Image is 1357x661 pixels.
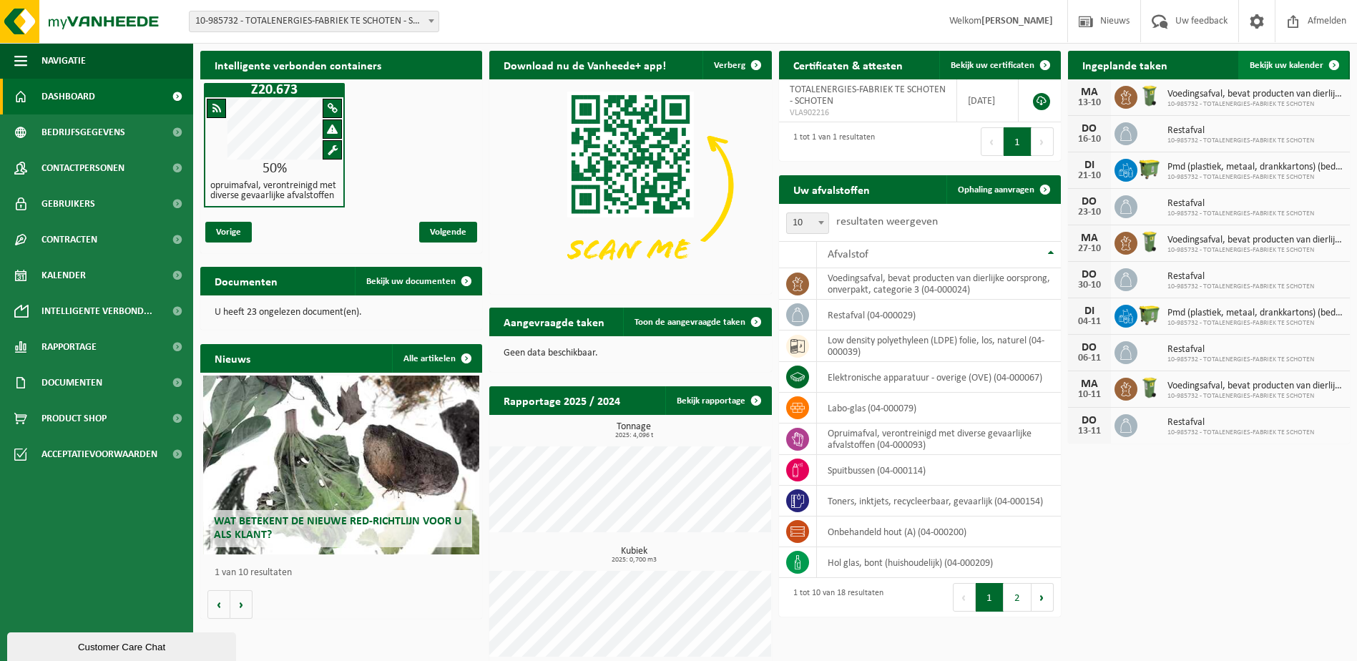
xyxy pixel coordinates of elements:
[489,79,771,291] img: Download de VHEPlus App
[1167,344,1314,356] span: Restafval
[817,362,1061,393] td: elektronische apparatuur - overige (OVE) (04-000067)
[1075,134,1104,145] div: 16-10
[41,222,97,258] span: Contracten
[207,83,341,97] h1: Z20.673
[41,258,86,293] span: Kalender
[215,308,468,318] p: U heeft 23 ongelezen document(en).
[786,582,883,613] div: 1 tot 10 van 18 resultaten
[7,630,239,661] iframe: chat widget
[786,126,875,157] div: 1 tot 1 van 1 resultaten
[205,222,252,243] span: Vorige
[1075,98,1104,108] div: 13-10
[1075,342,1104,353] div: DO
[714,61,745,70] span: Verberg
[1167,173,1343,182] span: 10-985732 - TOTALENERGIES-FABRIEK TE SCHOTEN
[392,344,481,373] a: Alle artikelen
[1075,317,1104,327] div: 04-11
[41,401,107,436] span: Product Shop
[951,61,1034,70] span: Bekijk uw certificaten
[790,107,946,119] span: VLA902216
[946,175,1059,204] a: Ophaling aanvragen
[1032,127,1054,156] button: Next
[419,222,477,243] span: Volgende
[215,568,475,578] p: 1 van 10 resultaten
[817,393,1061,423] td: labo-glas (04-000079)
[190,11,439,31] span: 10-985732 - TOTALENERGIES-FABRIEK TE SCHOTEN - SCHOTEN
[200,51,482,79] h2: Intelligente verbonden containers
[41,186,95,222] span: Gebruikers
[496,557,771,564] span: 2025: 0,700 m3
[1167,271,1314,283] span: Restafval
[1004,583,1032,612] button: 2
[702,51,770,79] button: Verberg
[1167,429,1314,437] span: 10-985732 - TOTALENERGIES-FABRIEK TE SCHOTEN
[786,212,829,234] span: 10
[817,423,1061,455] td: opruimafval, verontreinigd met diverse gevaarlijke afvalstoffen (04-000093)
[1137,376,1162,400] img: WB-0140-HPE-GN-50
[958,185,1034,195] span: Ophaling aanvragen
[1075,160,1104,171] div: DI
[200,344,265,372] h2: Nieuws
[1167,381,1343,392] span: Voedingsafval, bevat producten van dierlijke oorsprong, onverpakt, categorie 3
[1167,125,1314,137] span: Restafval
[496,547,771,564] h3: Kubiek
[205,162,343,176] div: 50%
[1075,390,1104,400] div: 10-11
[41,329,97,365] span: Rapportage
[1075,232,1104,244] div: MA
[635,318,745,327] span: Toon de aangevraagde taken
[200,267,292,295] h2: Documenten
[1032,583,1054,612] button: Next
[366,277,456,286] span: Bekijk uw documenten
[1075,196,1104,207] div: DO
[41,436,157,472] span: Acceptatievoorwaarden
[1075,244,1104,254] div: 27-10
[817,455,1061,486] td: spuitbussen (04-000114)
[957,79,1018,122] td: [DATE]
[496,432,771,439] span: 2025: 4,096 t
[981,127,1004,156] button: Previous
[41,150,124,186] span: Contactpersonen
[207,590,230,619] button: Vorige
[214,516,461,541] span: Wat betekent de nieuwe RED-richtlijn voor u als klant?
[1075,123,1104,134] div: DO
[1167,100,1343,109] span: 10-985732 - TOTALENERGIES-FABRIEK TE SCHOTEN
[41,293,152,329] span: Intelligente verbond...
[1167,137,1314,145] span: 10-985732 - TOTALENERGIES-FABRIEK TE SCHOTEN
[489,386,635,414] h2: Rapportage 2025 / 2024
[1238,51,1348,79] a: Bekijk uw kalender
[1167,417,1314,429] span: Restafval
[939,51,1059,79] a: Bekijk uw certificaten
[41,79,95,114] span: Dashboard
[41,43,86,79] span: Navigatie
[230,590,253,619] button: Volgende
[1075,207,1104,217] div: 23-10
[817,300,1061,330] td: restafval (04-000029)
[1075,305,1104,317] div: DI
[665,386,770,415] a: Bekijk rapportage
[1137,84,1162,108] img: WB-0140-HPE-GN-50
[1167,246,1343,255] span: 10-985732 - TOTALENERGIES-FABRIEK TE SCHOTEN
[836,216,938,227] label: resultaten weergeven
[1167,162,1343,173] span: Pmd (plastiek, metaal, drankkartons) (bedrijven)
[1075,353,1104,363] div: 06-11
[1137,157,1162,181] img: WB-1100-HPE-GN-50
[496,422,771,439] h3: Tonnage
[504,348,757,358] p: Geen data beschikbaar.
[41,365,102,401] span: Documenten
[189,11,439,32] span: 10-985732 - TOTALENERGIES-FABRIEK TE SCHOTEN - SCHOTEN
[787,213,828,233] span: 10
[1075,87,1104,98] div: MA
[1068,51,1182,79] h2: Ingeplande taken
[1137,230,1162,254] img: WB-0140-HPE-GN-50
[210,181,338,201] h4: opruimafval, verontreinigd met diverse gevaarlijke afvalstoffen
[1167,283,1314,291] span: 10-985732 - TOTALENERGIES-FABRIEK TE SCHOTEN
[1167,198,1314,210] span: Restafval
[489,51,680,79] h2: Download nu de Vanheede+ app!
[1075,171,1104,181] div: 21-10
[1250,61,1323,70] span: Bekijk uw kalender
[953,583,976,612] button: Previous
[790,84,946,107] span: TOTALENERGIES-FABRIEK TE SCHOTEN - SCHOTEN
[1137,303,1162,327] img: WB-1100-HPE-GN-50
[817,330,1061,362] td: low density polyethyleen (LDPE) folie, los, naturel (04-000039)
